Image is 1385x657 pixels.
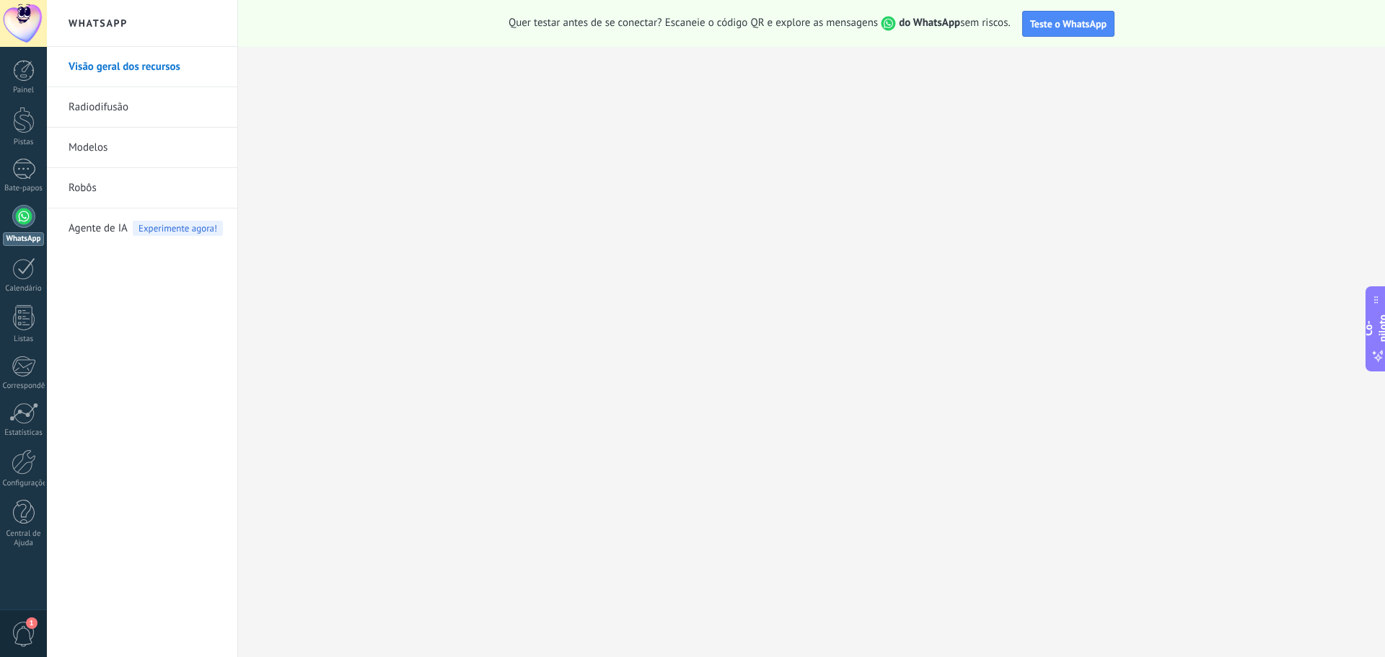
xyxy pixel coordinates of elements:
[960,16,1011,30] font: sem riscos.
[13,85,34,95] font: Painel
[509,16,878,30] font: Quer testar antes de se conectar? Escaneie o código QR e explore as mensagens
[47,128,237,168] li: Modelos
[69,181,97,195] font: Robôs
[30,618,34,627] font: 1
[69,17,128,30] font: WhatsApp
[69,168,223,208] a: Robôs
[4,428,43,438] font: Estatísticas
[69,60,180,74] font: Visão geral dos recursos
[1022,11,1114,37] button: Teste o WhatsApp
[3,381,59,391] font: Correspondência
[5,283,41,294] font: Calendário
[69,87,223,128] a: Radiodifusão
[1030,17,1107,30] font: Teste o WhatsApp
[47,168,237,208] li: Robôs
[3,478,50,488] font: Configurações
[69,221,128,235] font: Agente de IA
[899,16,960,30] font: do WhatsApp
[69,100,128,114] font: Radiodifusão
[69,128,223,168] a: Modelos
[14,137,34,147] font: Pistas
[14,334,33,344] font: Listas
[69,47,223,87] a: Visão geral dos recursos
[6,234,41,244] font: WhatsApp
[47,87,237,128] li: Radiodifusão
[69,141,107,154] font: Modelos
[138,222,217,234] font: Experimente agora!
[47,47,237,87] li: Visão geral dos recursos
[69,208,223,249] a: Agente de IAExperimente agora!
[6,529,40,548] font: Central de Ajuda
[47,208,237,248] li: Agente de IA
[4,183,43,193] font: Bate-papos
